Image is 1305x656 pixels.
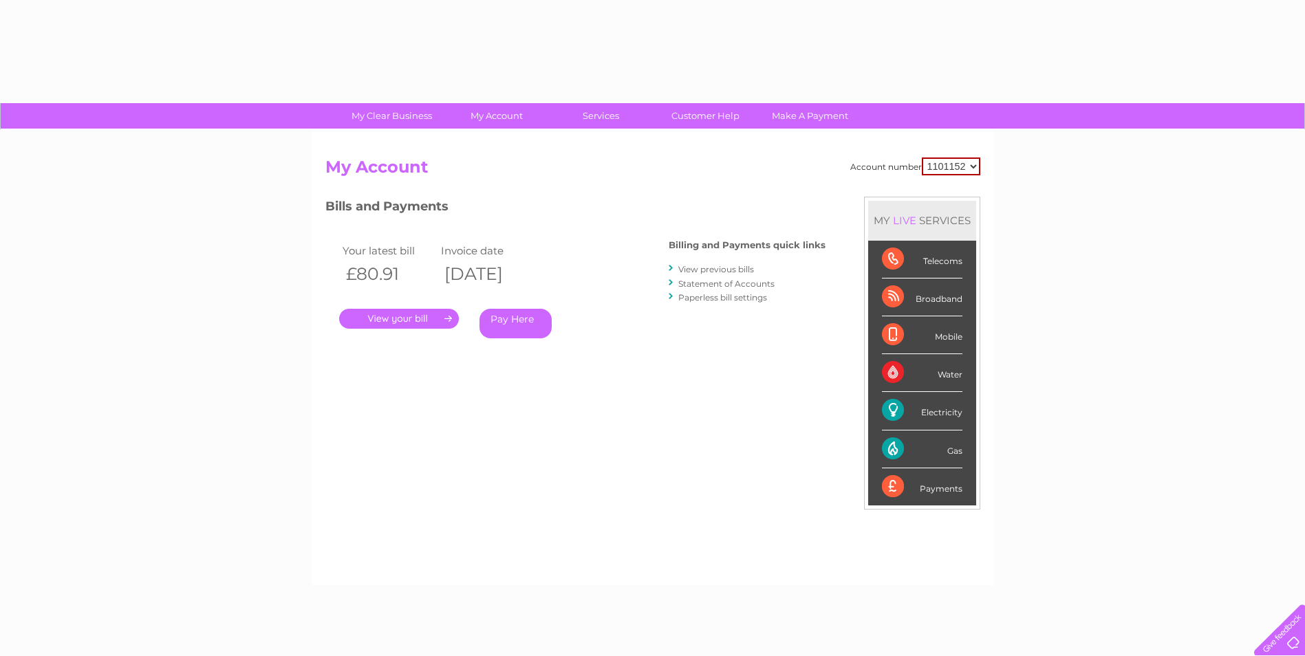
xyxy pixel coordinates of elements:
[882,278,962,316] div: Broadband
[868,201,976,240] div: MY SERVICES
[335,103,449,129] a: My Clear Business
[649,103,762,129] a: Customer Help
[882,316,962,354] div: Mobile
[890,214,919,227] div: LIVE
[544,103,658,129] a: Services
[678,278,775,289] a: Statement of Accounts
[882,354,962,392] div: Water
[438,241,537,260] td: Invoice date
[882,241,962,278] div: Telecoms
[882,468,962,505] div: Payments
[479,309,552,338] a: Pay Here
[339,241,438,260] td: Your latest bill
[339,309,459,329] a: .
[882,430,962,468] div: Gas
[753,103,867,129] a: Make A Payment
[850,157,980,175] div: Account number
[678,264,754,274] a: View previous bills
[440,103,553,129] a: My Account
[438,260,537,288] th: [DATE]
[882,392,962,430] div: Electricity
[339,260,438,288] th: £80.91
[678,292,767,303] a: Paperless bill settings
[325,157,980,184] h2: My Account
[325,197,826,221] h3: Bills and Payments
[669,240,826,250] h4: Billing and Payments quick links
